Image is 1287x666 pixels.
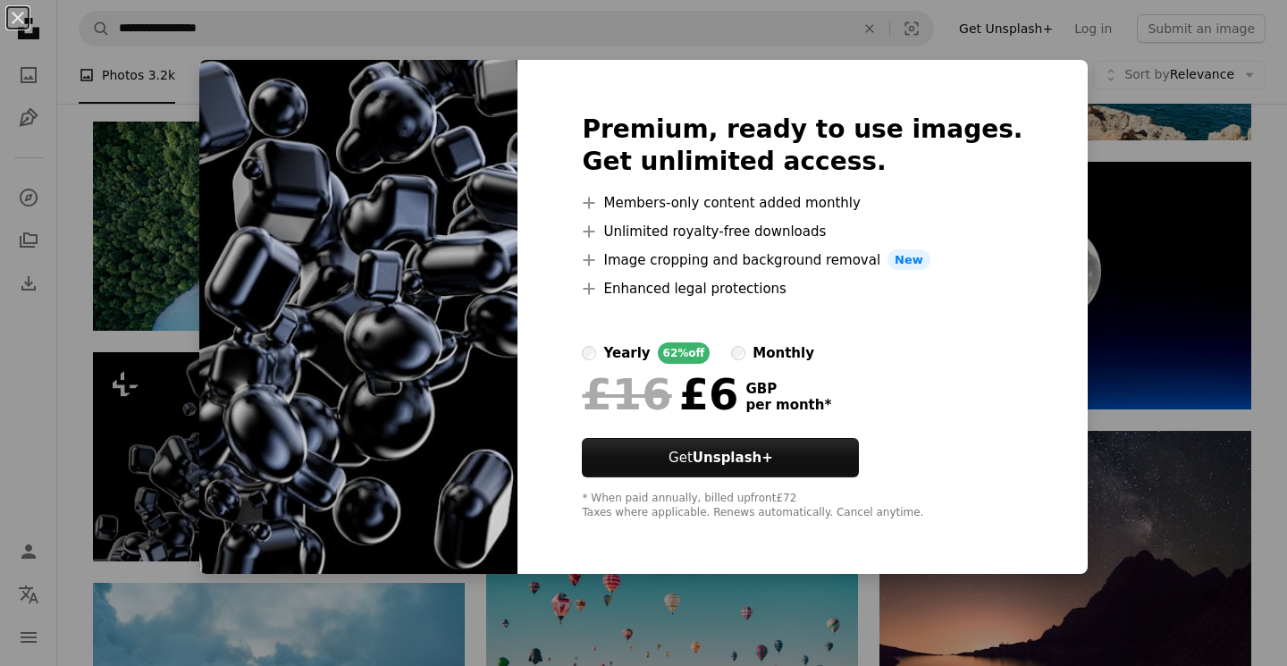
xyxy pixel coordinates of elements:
[658,342,711,364] div: 62% off
[753,342,814,364] div: monthly
[582,114,1022,178] h2: Premium, ready to use images. Get unlimited access.
[582,192,1022,214] li: Members-only content added monthly
[582,221,1022,242] li: Unlimited royalty-free downloads
[582,346,596,360] input: yearly62%off
[887,249,930,271] span: New
[582,371,738,417] div: £6
[582,371,671,417] span: £16
[582,438,859,477] button: GetUnsplash+
[199,60,517,575] img: premium_photo-1686208218551-64c4243ccd2f
[745,381,831,397] span: GBP
[582,278,1022,299] li: Enhanced legal protections
[582,492,1022,520] div: * When paid annually, billed upfront £72 Taxes where applicable. Renews automatically. Cancel any...
[731,346,745,360] input: monthly
[693,450,773,466] strong: Unsplash+
[745,397,831,413] span: per month *
[582,249,1022,271] li: Image cropping and background removal
[603,342,650,364] div: yearly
